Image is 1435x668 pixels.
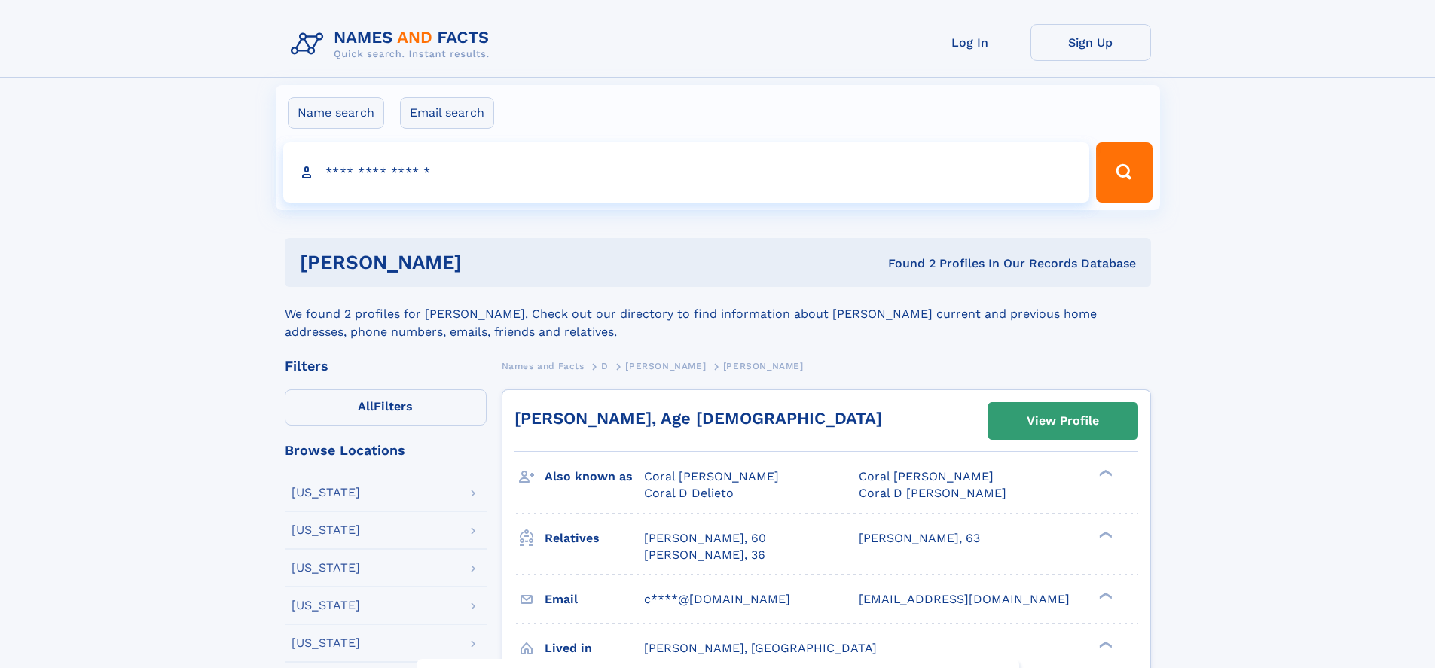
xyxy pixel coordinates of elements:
a: View Profile [988,403,1137,439]
a: D [601,356,609,375]
a: [PERSON_NAME] [625,356,706,375]
span: Coral [PERSON_NAME] [859,469,994,483]
h1: [PERSON_NAME] [300,253,675,272]
span: [PERSON_NAME] [723,361,804,371]
span: [PERSON_NAME], [GEOGRAPHIC_DATA] [644,641,877,655]
h3: Lived in [545,636,644,661]
div: View Profile [1027,404,1099,438]
a: [PERSON_NAME], 60 [644,530,766,547]
div: [US_STATE] [292,637,360,649]
span: D [601,361,609,371]
div: Browse Locations [285,444,487,457]
div: ❯ [1095,639,1113,649]
a: Log In [910,24,1030,61]
input: search input [283,142,1090,203]
h3: Email [545,587,644,612]
button: Search Button [1096,142,1152,203]
a: Names and Facts [502,356,585,375]
div: ❯ [1095,468,1113,478]
a: [PERSON_NAME], 36 [644,547,765,563]
div: [US_STATE] [292,487,360,499]
h3: Also known as [545,464,644,490]
span: [PERSON_NAME] [625,361,706,371]
img: Logo Names and Facts [285,24,502,65]
label: Name search [288,97,384,129]
div: Found 2 Profiles In Our Records Database [675,255,1136,272]
div: [US_STATE] [292,599,360,612]
div: ❯ [1095,590,1113,600]
label: Email search [400,97,494,129]
div: We found 2 profiles for [PERSON_NAME]. Check out our directory to find information about [PERSON_... [285,287,1151,341]
a: Sign Up [1030,24,1151,61]
span: Coral D [PERSON_NAME] [859,486,1006,500]
span: [EMAIL_ADDRESS][DOMAIN_NAME] [859,592,1070,606]
h3: Relatives [545,526,644,551]
div: [US_STATE] [292,562,360,574]
span: All [358,399,374,413]
div: Filters [285,359,487,373]
div: [US_STATE] [292,524,360,536]
a: [PERSON_NAME], Age [DEMOGRAPHIC_DATA] [514,409,882,428]
a: [PERSON_NAME], 63 [859,530,980,547]
span: Coral D Delieto [644,486,734,500]
label: Filters [285,389,487,426]
span: Coral [PERSON_NAME] [644,469,779,483]
div: ❯ [1095,529,1113,539]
